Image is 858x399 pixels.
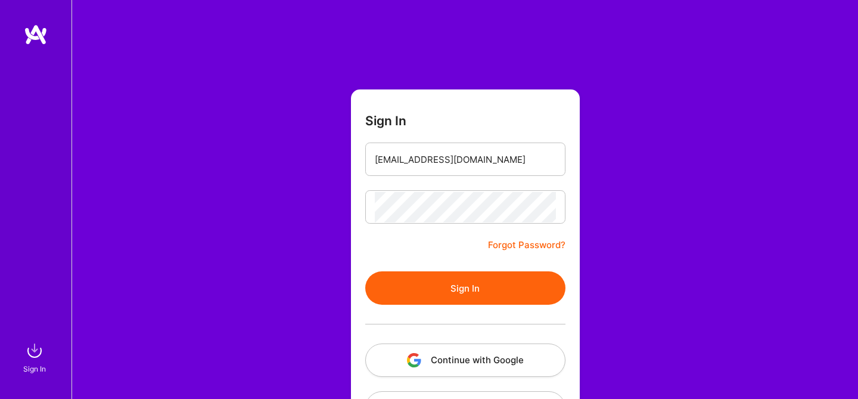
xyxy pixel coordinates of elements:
[365,113,406,128] h3: Sign In
[24,24,48,45] img: logo
[23,363,46,375] div: Sign In
[375,144,556,175] input: Email...
[365,344,565,377] button: Continue with Google
[365,271,565,305] button: Sign In
[25,339,46,375] a: sign inSign In
[488,238,565,252] a: Forgot Password?
[407,353,421,367] img: icon
[23,339,46,363] img: sign in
